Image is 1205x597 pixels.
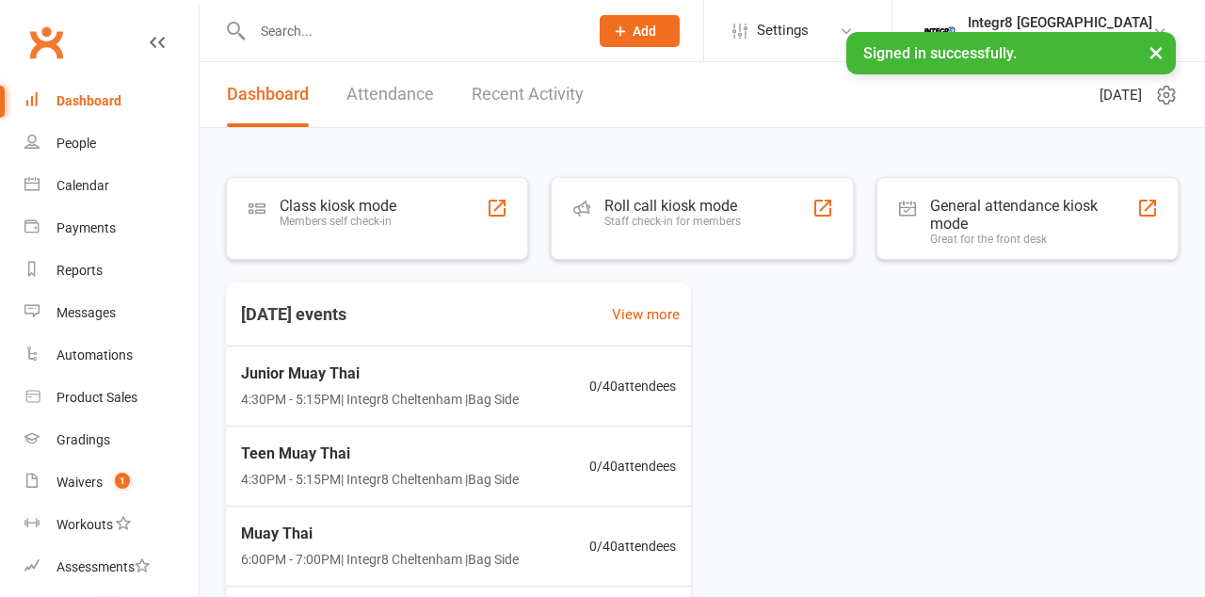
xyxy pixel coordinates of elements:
div: People [56,136,96,151]
div: Waivers [56,475,103,490]
span: Signed in successfully. [863,44,1017,62]
div: Payments [56,220,116,235]
div: Class kiosk mode [280,197,396,215]
a: Automations [24,334,199,377]
span: 4:30PM - 5:15PM | Integr8 Cheltenham | Bag Side [241,469,519,490]
div: Gradings [56,432,110,447]
div: Staff check-in for members [604,215,741,228]
a: Waivers 1 [24,461,199,504]
div: Messages [56,305,116,320]
span: [DATE] [1100,84,1142,106]
div: Integr8 [GEOGRAPHIC_DATA] [968,14,1152,31]
span: 0 / 40 attendees [589,456,676,476]
a: Gradings [24,419,199,461]
a: Payments [24,207,199,250]
div: Product Sales [56,390,137,405]
a: View more [612,303,680,326]
div: Great for the front desk [930,233,1137,246]
span: 6:00PM - 7:00PM | Integr8 Cheltenham | Bag Side [241,549,519,570]
a: Dashboard [227,62,309,127]
span: 4:30PM - 5:15PM | Integr8 Cheltenham | Bag Side [241,389,519,410]
div: Assessments [56,559,150,574]
div: Reports [56,263,103,278]
div: Integr8 [GEOGRAPHIC_DATA] [968,31,1152,48]
a: Dashboard [24,80,199,122]
a: Clubworx [23,19,70,66]
div: Workouts [56,517,113,532]
div: General attendance kiosk mode [930,197,1137,233]
a: Reports [24,250,199,292]
div: Dashboard [56,93,121,108]
span: 0 / 40 attendees [589,536,676,557]
span: Settings [757,9,809,52]
button: × [1139,32,1173,73]
h3: [DATE] events [226,298,361,331]
div: Members self check-in [280,215,396,228]
span: 1 [115,473,130,489]
a: Messages [24,292,199,334]
span: Junior Muay Thai [241,362,519,386]
span: 0 / 40 attendees [589,376,676,396]
a: Attendance [346,62,434,127]
div: Roll call kiosk mode [604,197,741,215]
div: Automations [56,347,133,363]
a: Product Sales [24,377,199,419]
a: Recent Activity [472,62,584,127]
a: Workouts [24,504,199,546]
span: Add [633,24,656,39]
img: thumb_image1744271085.png [921,12,958,50]
span: Teen Muay Thai [241,442,519,466]
a: People [24,122,199,165]
a: Calendar [24,165,199,207]
div: Calendar [56,178,109,193]
span: Muay Thai [241,522,519,546]
a: Assessments [24,546,199,589]
button: Add [600,15,680,47]
input: Search... [247,18,575,44]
